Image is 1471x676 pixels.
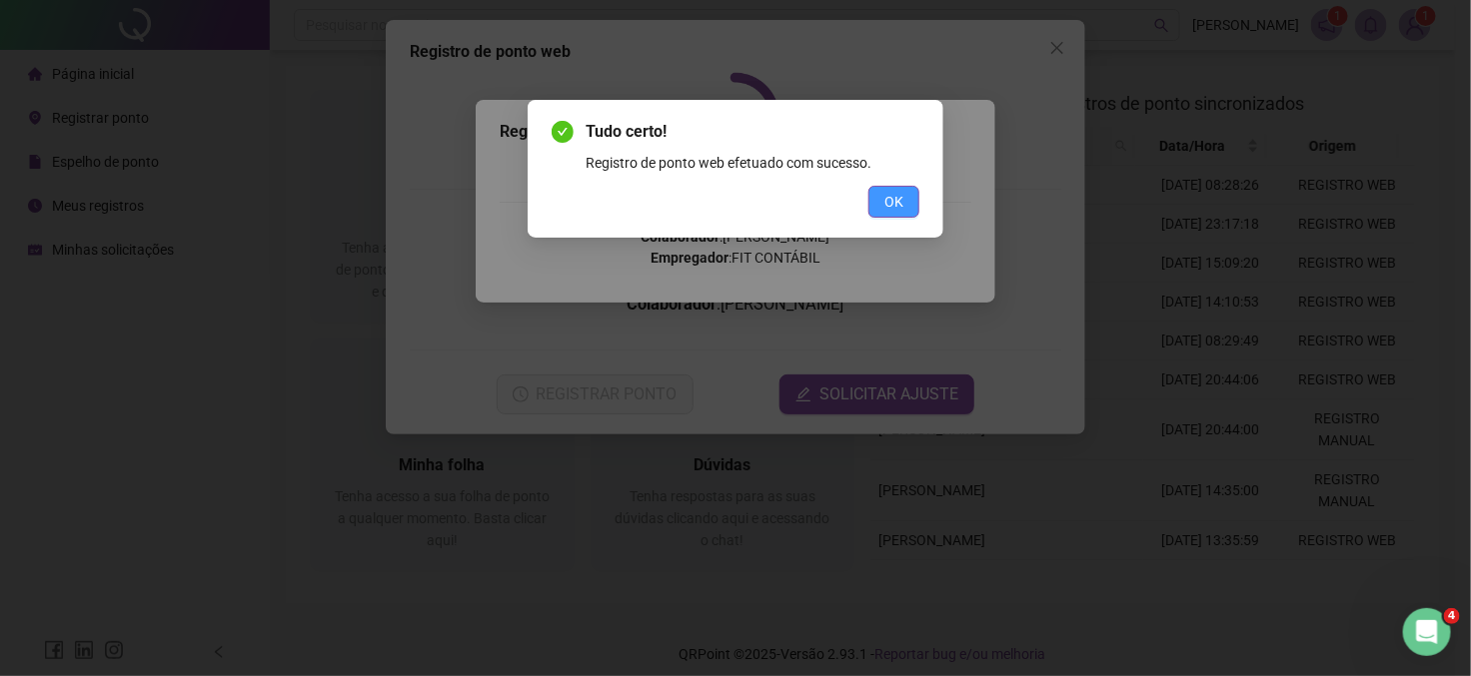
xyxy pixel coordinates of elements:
[868,186,919,218] button: OK
[884,191,903,213] span: OK
[1403,608,1451,656] iframe: Intercom live chat
[586,152,919,174] div: Registro de ponto web efetuado com sucesso.
[586,120,919,144] span: Tudo certo!
[1444,608,1460,624] span: 4
[552,121,574,143] span: check-circle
